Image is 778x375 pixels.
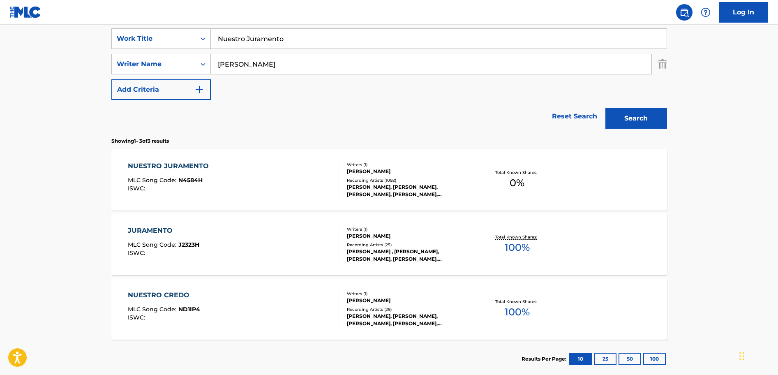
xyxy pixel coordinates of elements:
[111,79,211,100] button: Add Criteria
[347,306,471,312] div: Recording Artists ( 29 )
[347,177,471,183] div: Recording Artists ( 1092 )
[128,226,199,236] div: JURAMENTO
[739,344,744,368] div: Drag
[510,176,524,190] span: 0 %
[111,137,169,145] p: Showing 1 - 3 of 3 results
[347,291,471,297] div: Writers ( 1 )
[117,34,191,44] div: Work Title
[117,59,191,69] div: Writer Name
[128,290,200,300] div: NUESTRO CREDO
[594,353,616,365] button: 25
[679,7,689,17] img: search
[505,305,530,319] span: 100 %
[128,314,147,321] span: ISWC :
[128,306,178,313] span: MLC Song Code :
[347,297,471,304] div: [PERSON_NAME]
[128,185,147,192] span: ISWC :
[347,248,471,263] div: [PERSON_NAME] , [PERSON_NAME], [PERSON_NAME], [PERSON_NAME], [PERSON_NAME], [PERSON_NAME], [PERSO...
[347,162,471,168] div: Writers ( 1 )
[347,242,471,248] div: Recording Artists ( 25 )
[737,336,778,375] iframe: Chat Widget
[128,176,178,184] span: MLC Song Code :
[347,183,471,198] div: [PERSON_NAME], [PERSON_NAME], [PERSON_NAME], [PERSON_NAME], [PERSON_NAME]
[10,6,42,18] img: MLC Logo
[658,54,667,74] img: Delete Criterion
[701,7,711,17] img: help
[178,241,199,248] span: J2323H
[128,241,178,248] span: MLC Song Code :
[676,4,693,21] a: Public Search
[719,2,768,23] a: Log In
[619,353,641,365] button: 50
[347,232,471,240] div: [PERSON_NAME]
[495,169,539,176] p: Total Known Shares:
[605,108,667,129] button: Search
[178,176,203,184] span: N4584H
[111,149,667,211] a: NUESTRO JURAMENTOMLC Song Code:N4584HISWC:Writers (1)[PERSON_NAME]Recording Artists (1092)[PERSON...
[522,355,568,363] p: Results Per Page:
[548,107,601,125] a: Reset Search
[128,161,213,171] div: NUESTRO JURAMENTO
[495,234,539,240] p: Total Known Shares:
[505,240,530,255] span: 100 %
[697,4,714,21] div: Help
[643,353,666,365] button: 100
[347,312,471,327] div: [PERSON_NAME], [PERSON_NAME], [PERSON_NAME], [PERSON_NAME], [PERSON_NAME]
[128,249,147,257] span: ISWC :
[111,278,667,340] a: NUESTRO CREDOMLC Song Code:ND1IP4ISWC:Writers (1)[PERSON_NAME]Recording Artists (29)[PERSON_NAME]...
[111,28,667,133] form: Search Form
[111,213,667,275] a: JURAMENTOMLC Song Code:J2323HISWC:Writers (1)[PERSON_NAME]Recording Artists (25)[PERSON_NAME] , [...
[347,226,471,232] div: Writers ( 1 )
[347,168,471,175] div: [PERSON_NAME]
[178,306,200,313] span: ND1IP4
[569,353,592,365] button: 10
[495,299,539,305] p: Total Known Shares:
[194,85,204,95] img: 9d2ae6d4665cec9f34b9.svg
